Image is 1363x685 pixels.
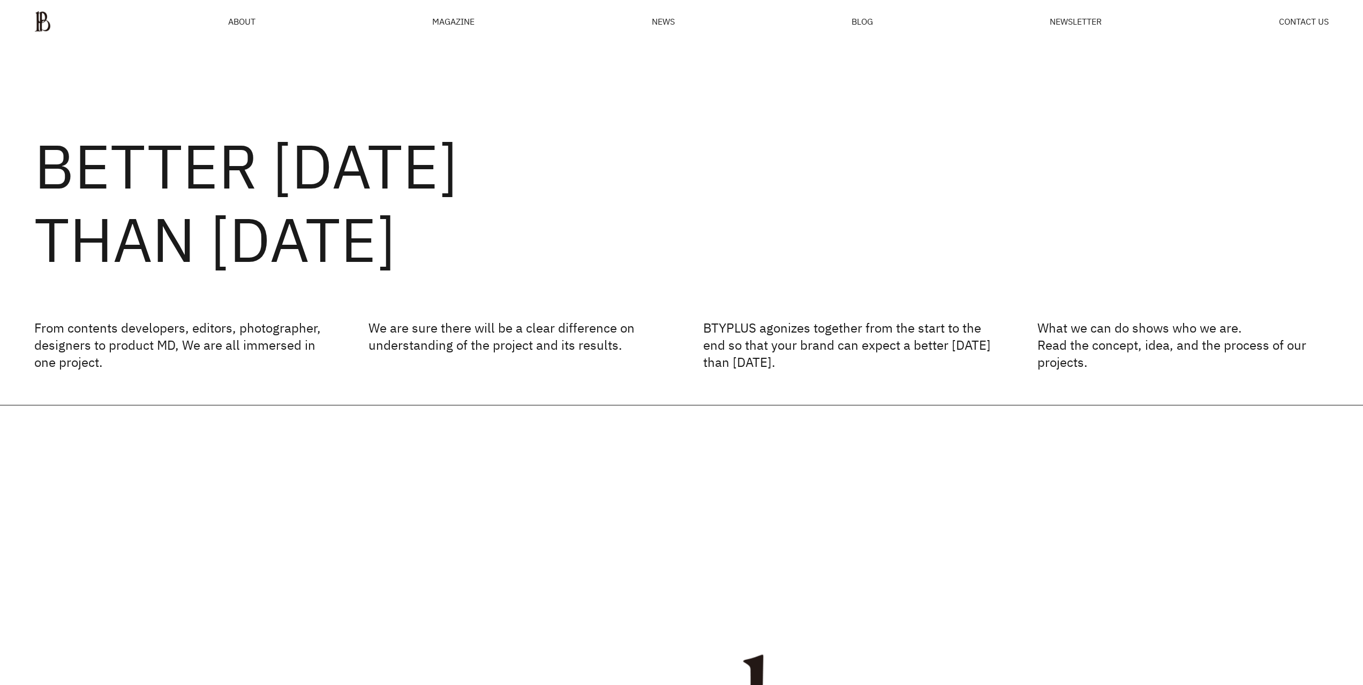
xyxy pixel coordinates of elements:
img: ba379d5522eb3.png [34,11,51,32]
a: CONTACT US [1279,17,1329,26]
a: NEWSLETTER [1050,17,1102,26]
p: BTYPLUS agonizes together from the start to the end so that your brand can expect a better [DATE]... [703,319,995,371]
a: BLOG [852,17,873,26]
h2: BETTER [DATE] THAN [DATE] [34,129,1329,276]
p: We are sure there will be a clear difference on understanding of the project and its results. [368,319,660,371]
p: From contents developers, editors, photographer, designers to product MD, We are all immersed in ... [34,319,326,371]
a: NEWS [652,17,675,26]
p: What we can do shows who we are. Read the concept, idea, and the process of our projects. [1037,319,1329,371]
a: ABOUT [228,17,255,26]
div: MAGAZINE [432,17,475,26]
